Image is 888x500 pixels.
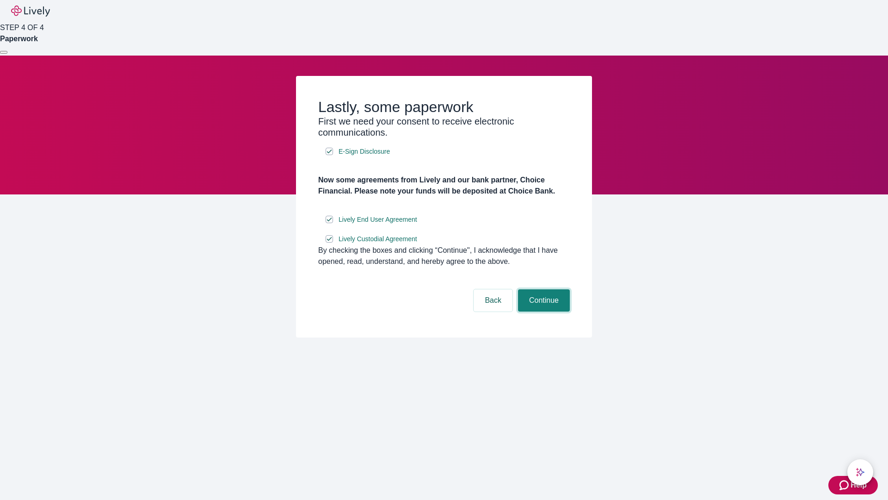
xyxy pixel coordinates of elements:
[339,147,390,156] span: E-Sign Disclosure
[339,234,417,244] span: Lively Custodial Agreement
[856,468,865,477] svg: Lively AI Assistant
[337,146,392,157] a: e-sign disclosure document
[847,459,873,485] button: chat
[318,175,570,197] h4: Now some agreements from Lively and our bank partner, Choice Financial. Please note your funds wi...
[318,245,570,267] div: By checking the boxes and clicking “Continue", I acknowledge that I have opened, read, understand...
[337,214,419,225] a: e-sign disclosure document
[339,215,417,225] span: Lively End User Agreement
[839,480,851,491] svg: Zendesk support icon
[518,289,570,312] button: Continue
[851,480,867,491] span: Help
[474,289,512,312] button: Back
[318,116,570,138] h3: First we need your consent to receive electronic communications.
[828,476,878,494] button: Zendesk support iconHelp
[318,98,570,116] h2: Lastly, some paperwork
[337,233,419,245] a: e-sign disclosure document
[11,6,50,17] img: Lively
